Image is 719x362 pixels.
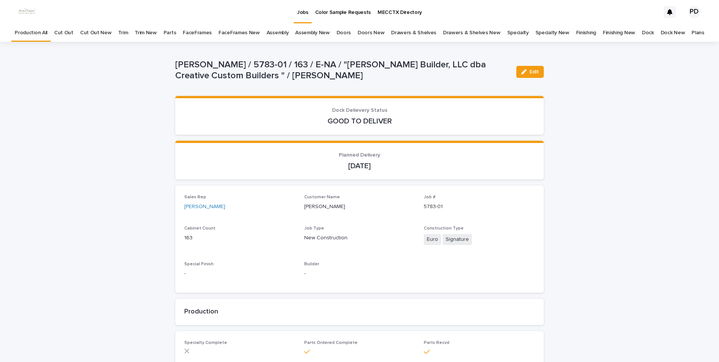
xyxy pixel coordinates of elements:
a: Drawers & Shelves New [443,24,501,42]
span: Builder [304,262,319,266]
a: Assembly [267,24,289,42]
p: 163 [184,234,295,242]
span: Construction Type [424,226,464,231]
span: Sales Rep [184,195,206,199]
span: Customer Name [304,195,340,199]
a: Assembly New [295,24,329,42]
span: Cabinet Count [184,226,215,231]
span: Planned Delivery [339,152,380,158]
p: GOOD TO DELIVER [184,117,535,126]
span: Signature [443,234,472,245]
a: Cut Out New [80,24,112,42]
a: Doors New [358,24,384,42]
a: Trim [118,24,128,42]
a: Dock New [661,24,685,42]
a: Specialty New [535,24,569,42]
span: Edit [529,69,539,75]
button: Edit [516,66,544,78]
span: Euro [424,234,441,245]
a: Production All [15,24,47,42]
a: Specialty [507,24,529,42]
a: Dock [642,24,654,42]
h2: Production [184,308,535,316]
a: Trim New [135,24,157,42]
a: Finishing New [603,24,635,42]
a: Drawers & Shelves [391,24,436,42]
span: Specialty Complete [184,341,227,345]
p: - [304,270,415,278]
a: Parts [164,24,176,42]
a: Plans [692,24,704,42]
span: Dock Delievery Status [332,108,387,113]
span: Parts Ordered Complete [304,341,358,345]
p: - [184,270,295,278]
a: Finishing [576,24,596,42]
p: [PERSON_NAME] / 5783-01 / 163 / E-NA / "[PERSON_NAME] Builder, LLC dba Creative Custom Builders "... [175,59,510,81]
span: Parts Recvd [424,341,449,345]
a: Doors [337,24,351,42]
p: New Construction [304,234,415,242]
a: [PERSON_NAME] [184,203,225,211]
a: FaceFrames New [218,24,260,42]
a: Cut Out [54,24,73,42]
p: [DATE] [184,161,535,170]
p: 5783-01 [424,203,535,211]
span: Job # [424,195,435,199]
p: [PERSON_NAME] [304,203,415,211]
a: FaceFrames [183,24,212,42]
img: dhEtdSsQReaQtgKTuLrt [15,5,38,20]
span: Job Type [304,226,324,231]
span: Special Finish [184,262,214,266]
div: PD [688,6,700,18]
